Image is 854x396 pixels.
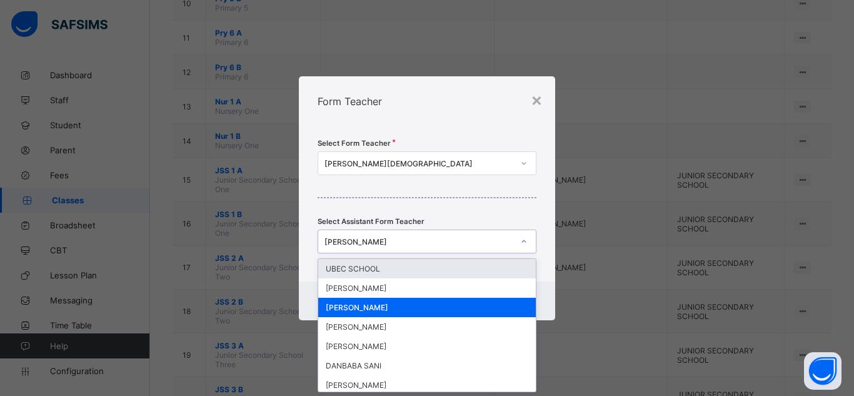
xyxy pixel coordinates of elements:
[324,236,513,246] div: [PERSON_NAME]
[318,139,391,148] span: Select Form Teacher
[318,217,424,226] span: Select Assistant Form Teacher
[318,298,536,317] div: [PERSON_NAME]
[324,158,513,168] div: [PERSON_NAME][DEMOGRAPHIC_DATA]
[318,259,536,278] div: UBEC SCHOOL
[318,317,536,337] div: [PERSON_NAME]
[318,337,536,356] div: [PERSON_NAME]
[318,95,382,108] span: Form Teacher
[318,278,536,298] div: [PERSON_NAME]
[318,356,536,375] div: DANBABA SANI
[531,89,543,110] div: ×
[804,352,841,390] button: Open asap
[318,375,536,395] div: [PERSON_NAME]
